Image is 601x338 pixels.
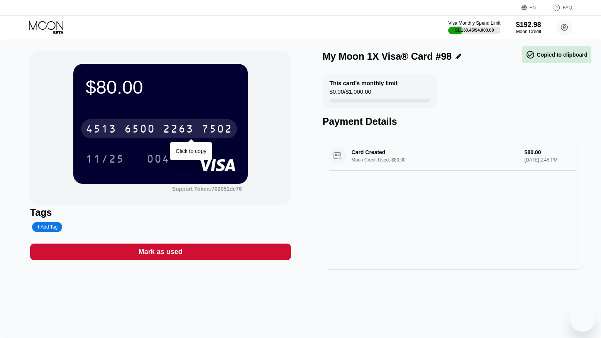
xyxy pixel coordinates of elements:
[32,222,62,232] div: Add Tag
[530,5,536,10] div: EN
[545,4,572,12] div: FAQ
[86,76,235,98] div: $80.00
[526,50,587,59] div: Copied to clipboard
[516,21,541,34] div: $192.98Moon Credit
[521,4,545,12] div: EN
[330,80,398,86] div: This card’s monthly limit
[80,149,130,168] div: 11/25
[516,21,541,29] div: $192.98
[172,186,242,192] div: Support Token: 702051de76
[570,307,595,332] iframe: Кнопка запуска окна обмена сообщениями
[201,124,232,136] div: 7502
[448,20,500,34] div: Visa Monthly Spend Limit$1,138.45/$4,000.00
[86,124,117,136] div: 4513
[172,186,242,192] div: Support Token:702051de76
[30,207,291,218] div: Tags
[163,124,194,136] div: 2263
[37,224,58,230] div: Add Tag
[81,119,237,138] div: 4513650022637502
[323,116,584,127] div: Payment Details
[448,20,500,26] div: Visa Monthly Spend Limit
[455,28,494,32] div: $1,138.45 / $4,000.00
[526,50,535,59] span: 
[176,148,206,154] div: Click to copy
[124,124,155,136] div: 6500
[323,51,452,62] div: My Moon 1X Visa® Card #98
[141,149,176,168] div: 004
[86,154,124,166] div: 11/25
[139,247,183,256] div: Mark as used
[516,29,541,34] div: Moon Credit
[330,88,371,99] div: $0.00 / $1,000.00
[563,5,572,10] div: FAQ
[30,244,291,260] div: Mark as used
[147,154,170,166] div: 004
